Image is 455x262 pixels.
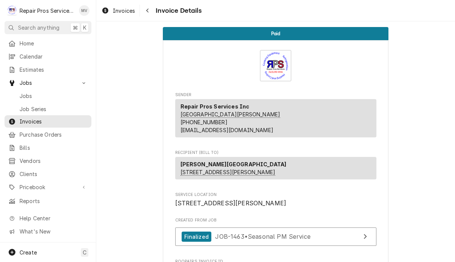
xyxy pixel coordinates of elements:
[20,92,88,100] span: Jobs
[20,183,76,191] span: Pricebook
[5,37,91,50] a: Home
[20,66,88,74] span: Estimates
[5,212,91,224] a: Go to Help Center
[5,168,91,180] a: Clients
[5,181,91,193] a: Go to Pricebook
[215,233,311,240] span: JOB-1463 • Seasonal PM Service
[5,115,91,128] a: Invoices
[79,5,89,16] div: Mindy Volker's Avatar
[5,225,91,238] a: Go to What's New
[175,99,376,137] div: Sender
[175,157,376,179] div: Recipient (Bill To)
[175,150,376,183] div: Invoice Recipient
[5,103,91,115] a: Job Series
[5,195,91,207] a: Reports
[141,5,153,17] button: Navigate back
[20,7,75,15] div: Repair Pros Services Inc
[163,27,388,40] div: Status
[175,227,376,246] a: View Job
[5,63,91,76] a: Estimates
[153,6,201,16] span: Invoice Details
[5,142,91,154] a: Bills
[180,161,287,167] strong: [PERSON_NAME][GEOGRAPHIC_DATA]
[180,127,273,133] a: [EMAIL_ADDRESS][DOMAIN_NAME]
[73,24,78,32] span: ⌘
[20,79,76,87] span: Jobs
[20,197,88,205] span: Reports
[175,192,376,198] span: Service Location
[99,5,138,17] a: Invoices
[271,31,281,36] span: Paid
[113,7,135,15] span: Invoices
[18,24,59,32] span: Search anything
[20,170,88,178] span: Clients
[175,192,376,208] div: Service Location
[20,39,88,47] span: Home
[180,119,228,125] a: [PHONE_NUMBER]
[20,227,87,235] span: What's New
[83,24,86,32] span: K
[79,5,89,16] div: MV
[20,131,88,139] span: Purchase Orders
[20,117,88,125] span: Invoices
[20,157,88,165] span: Vendors
[180,103,250,110] strong: Repair Pros Services Inc
[175,199,376,208] span: Service Location
[260,50,291,81] img: Logo
[7,5,17,16] div: Repair Pros Services Inc's Avatar
[20,214,87,222] span: Help Center
[20,105,88,113] span: Job Series
[5,128,91,141] a: Purchase Orders
[7,5,17,16] div: R
[175,200,287,207] span: [STREET_ADDRESS][PERSON_NAME]
[175,92,376,141] div: Invoice Sender
[182,232,211,242] div: Finalized
[20,144,88,152] span: Bills
[20,53,88,60] span: Calendar
[175,99,376,140] div: Sender
[175,92,376,98] span: Sender
[175,157,376,182] div: Recipient (Bill To)
[5,50,91,63] a: Calendar
[5,90,91,102] a: Jobs
[175,150,376,156] span: Recipient (Bill To)
[20,249,37,256] span: Create
[175,217,376,223] span: Created From Job
[5,155,91,167] a: Vendors
[5,77,91,89] a: Go to Jobs
[175,217,376,250] div: Created From Job
[5,21,91,34] button: Search anything⌘K
[83,248,86,256] span: C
